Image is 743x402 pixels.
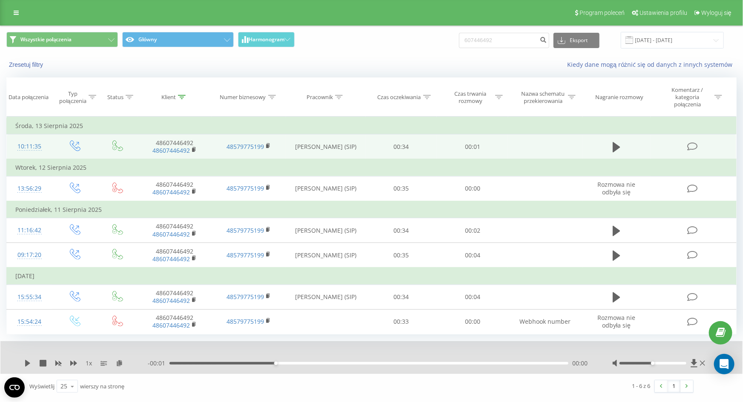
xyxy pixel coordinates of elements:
[227,143,264,151] a: 48579775199
[701,9,732,16] span: Wyloguj się
[366,309,437,334] td: 00:33
[152,188,190,196] a: 48607446492
[227,184,264,192] a: 48579775199
[138,134,212,160] td: 48607446492
[161,94,176,101] div: Klient
[597,180,635,196] span: Rozmowa nie odbyła się
[138,309,212,334] td: 48607446492
[15,180,44,197] div: 13:56:29
[573,359,588,368] span: 00:00
[152,230,190,238] a: 48607446492
[7,117,737,134] td: Środa, 13 Sierpnia 2025
[307,94,333,101] div: Pracownik
[227,317,264,325] a: 48579775199
[437,176,508,201] td: 00:00
[640,9,687,16] span: Ustawienia profilu
[86,359,92,368] span: 1 x
[7,268,737,285] td: [DATE]
[366,218,437,243] td: 00:34
[7,159,737,176] td: Wtorek, 12 Sierpnia 2025
[437,134,508,160] td: 00:01
[4,377,25,398] button: Open CMP widget
[20,36,72,43] span: Wszystkie połączenia
[220,94,266,101] div: Numer biznesowy
[378,94,421,101] div: Czas oczekiwania
[15,138,44,155] div: 10:11:35
[15,289,44,305] div: 15:55:34
[152,146,190,154] a: 48607446492
[7,201,737,218] td: Poniedziałek, 11 Sierpnia 2025
[366,134,437,160] td: 00:34
[286,134,365,160] td: [PERSON_NAME] (SIP)
[632,382,651,390] div: 1 - 6 z 6
[366,285,437,309] td: 00:34
[286,243,365,268] td: [PERSON_NAME] (SIP)
[107,94,123,101] div: Status
[138,285,212,309] td: 48607446492
[15,314,44,330] div: 15:54:24
[60,382,67,391] div: 25
[597,314,635,329] span: Rozmowa nie odbyła się
[15,222,44,239] div: 11:16:42
[459,33,549,48] input: Wyszukiwanie według numeru
[286,218,365,243] td: [PERSON_NAME] (SIP)
[138,243,212,268] td: 48607446492
[437,243,508,268] td: 00:04
[714,354,734,374] div: Open Intercom Messenger
[138,218,212,243] td: 48607446492
[148,359,169,368] span: - 00:01
[668,380,680,392] a: 1
[238,32,295,47] button: Harmonogram
[520,90,566,105] div: Nazwa schematu przekierowania
[15,247,44,263] div: 09:17:20
[366,243,437,268] td: 00:35
[595,94,643,101] div: Nagranie rozmowy
[274,362,278,365] div: Accessibility label
[152,297,190,305] a: 48607446492
[152,321,190,329] a: 48607446492
[663,86,712,108] div: Komentarz / kategoria połączenia
[567,60,737,68] a: Kiedy dane mogą różnić się od danych z innych systemów
[437,309,508,334] td: 00:00
[6,32,118,47] button: Wszystkie połączenia
[29,382,55,390] span: Wyświetlij
[122,32,234,47] button: Główny
[227,226,264,234] a: 48579775199
[448,90,493,105] div: Czas trwania rozmowy
[508,309,582,334] td: Webhook number
[651,362,655,365] div: Accessibility label
[6,61,47,68] button: Zresetuj filtry
[152,255,190,263] a: 48607446492
[286,176,365,201] td: [PERSON_NAME] (SIP)
[579,9,625,16] span: Program poleceń
[554,33,600,48] button: Eksport
[227,251,264,259] a: 48579775199
[138,176,212,201] td: 48607446492
[9,94,49,101] div: Data połączenia
[437,285,508,309] td: 00:04
[227,293,264,301] a: 48579775199
[366,176,437,201] td: 00:35
[437,218,508,243] td: 00:02
[286,285,365,309] td: [PERSON_NAME] (SIP)
[59,90,86,105] div: Typ połączenia
[80,382,124,390] span: wierszy na stronę
[249,37,284,43] span: Harmonogram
